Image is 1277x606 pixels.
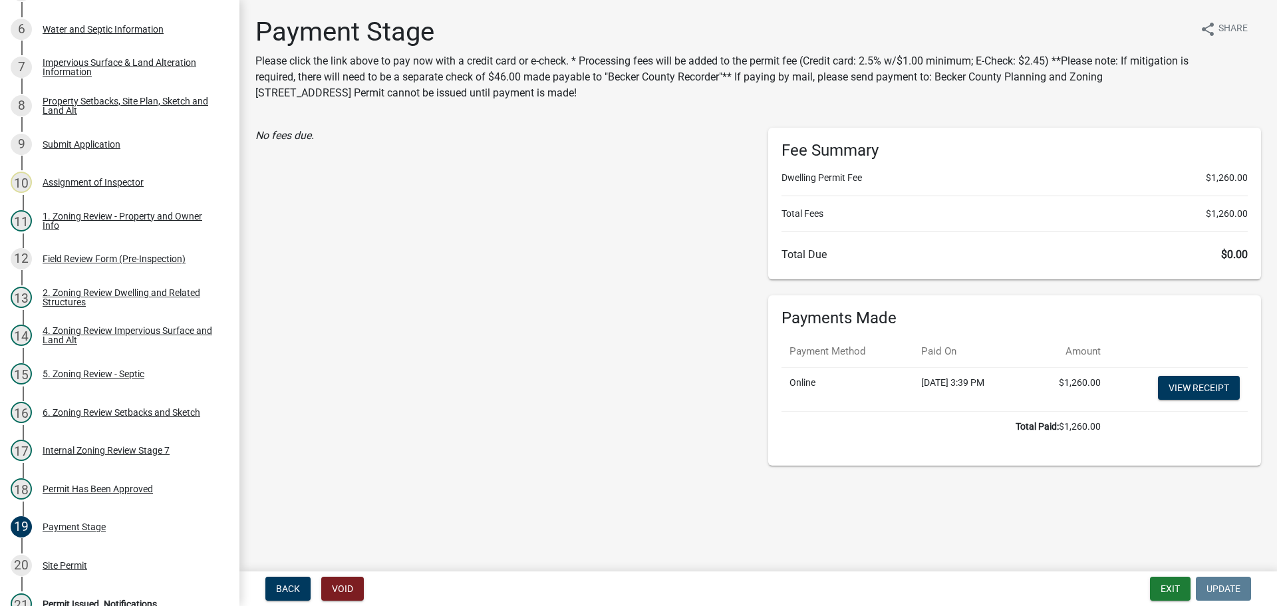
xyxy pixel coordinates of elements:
[255,16,1189,48] h1: Payment Stage
[1026,367,1109,411] td: $1,260.00
[11,210,32,231] div: 11
[11,19,32,40] div: 6
[43,178,144,187] div: Assignment of Inspector
[781,336,913,367] th: Payment Method
[913,336,1026,367] th: Paid On
[43,288,218,307] div: 2. Zoning Review Dwelling and Related Structures
[913,367,1026,411] td: [DATE] 3:39 PM
[43,254,186,263] div: Field Review Form (Pre-Inspection)
[321,577,364,601] button: Void
[11,248,32,269] div: 12
[43,212,218,230] div: 1. Zoning Review - Property and Owner Info
[11,95,32,116] div: 8
[43,408,200,417] div: 6. Zoning Review Setbacks and Sketch
[11,172,32,193] div: 10
[781,248,1248,261] h6: Total Due
[781,207,1248,221] li: Total Fees
[11,287,32,308] div: 13
[11,134,32,155] div: 9
[781,141,1248,160] h6: Fee Summary
[781,171,1248,185] li: Dwelling Permit Fee
[43,140,120,149] div: Submit Application
[1200,21,1216,37] i: share
[1158,376,1240,400] a: View receipt
[276,583,300,594] span: Back
[781,367,913,411] td: Online
[781,309,1248,328] h6: Payments Made
[255,53,1189,101] p: Please click the link above to pay now with a credit card or e-check. * Processing fees will be a...
[11,57,32,78] div: 7
[1206,207,1248,221] span: $1,260.00
[1016,421,1059,432] b: Total Paid:
[11,555,32,576] div: 20
[1026,336,1109,367] th: Amount
[11,440,32,461] div: 17
[43,522,106,531] div: Payment Stage
[1221,248,1248,261] span: $0.00
[11,478,32,500] div: 18
[11,325,32,346] div: 14
[1196,577,1251,601] button: Update
[781,411,1109,442] td: $1,260.00
[43,561,87,570] div: Site Permit
[1189,16,1258,42] button: shareShare
[11,516,32,537] div: 19
[43,484,153,494] div: Permit Has Been Approved
[43,369,144,379] div: 5. Zoning Review - Septic
[1206,171,1248,185] span: $1,260.00
[11,402,32,423] div: 16
[43,446,170,455] div: Internal Zoning Review Stage 7
[43,326,218,345] div: 4. Zoning Review Impervious Surface and Land Alt
[43,96,218,115] div: Property Setbacks, Site Plan, Sketch and Land Alt
[265,577,311,601] button: Back
[255,129,314,142] i: No fees due.
[11,363,32,384] div: 15
[43,58,218,76] div: Impervious Surface & Land Alteration Information
[43,25,164,34] div: Water and Septic Information
[1206,583,1240,594] span: Update
[1150,577,1191,601] button: Exit
[1218,21,1248,37] span: Share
